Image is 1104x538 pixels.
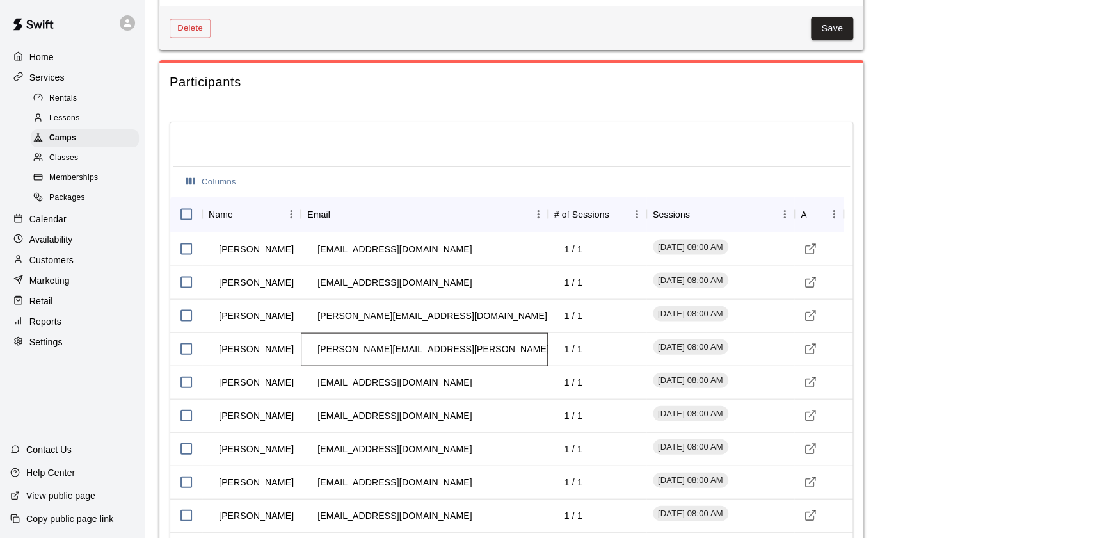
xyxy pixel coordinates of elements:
a: Marketing [10,271,134,290]
button: Menu [529,204,548,224]
div: Sessions [653,196,690,232]
td: [PERSON_NAME] [209,398,304,432]
span: [DATE] 08:00 AM [653,274,728,286]
p: Copy public page link [26,512,113,525]
a: Visit customer profile [801,239,820,258]
button: Menu [775,204,794,224]
a: Camps [31,129,144,149]
button: Save [811,17,853,40]
a: Lessons [31,108,144,128]
td: 1 / 1 [554,365,593,399]
button: Menu [824,204,844,224]
button: Delete [170,19,211,38]
td: 1 / 1 [554,232,593,266]
a: Visit customer profile [801,505,820,525]
a: Calendar [10,209,134,229]
div: Camps [31,129,139,147]
div: Email [301,196,547,232]
p: Contact Us [26,443,72,456]
p: Help Center [26,466,75,479]
span: [DATE] 08:00 AM [653,307,728,320]
span: [DATE] 08:00 AM [653,474,728,486]
div: Lessons [31,110,139,127]
p: Calendar [29,213,67,225]
td: [PERSON_NAME] [209,498,304,532]
td: [EMAIL_ADDRESS][DOMAIN_NAME] [307,498,482,532]
p: Services [29,71,65,84]
td: [PERSON_NAME] [209,432,304,466]
a: Settings [10,332,134,352]
p: Home [29,51,54,63]
td: [PERSON_NAME] [209,365,304,399]
a: Visit customer profile [801,372,820,391]
span: [DATE] 08:00 AM [653,507,728,519]
td: [EMAIL_ADDRESS][DOMAIN_NAME] [307,465,482,499]
span: [DATE] 08:00 AM [653,407,728,420]
td: [EMAIL_ADDRESS][DOMAIN_NAME] [307,232,482,266]
div: Name [202,196,301,232]
p: View public page [26,489,95,502]
a: Visit customer profile [801,405,820,425]
button: Menu [282,204,301,224]
button: Sort [233,205,251,223]
a: Visit customer profile [801,306,820,325]
a: Visit customer profile [801,339,820,358]
div: Sessions [646,196,794,232]
a: Availability [10,230,134,249]
td: [PERSON_NAME][EMAIL_ADDRESS][PERSON_NAME][DOMAIN_NAME] [307,332,632,366]
td: 1 / 1 [554,298,593,332]
td: [PERSON_NAME] [209,298,304,332]
td: [PERSON_NAME] [209,232,304,266]
a: Packages [31,188,144,208]
span: Rentals [49,92,77,105]
div: Customers [10,250,134,270]
a: Reports [10,312,134,331]
button: Sort [806,205,824,223]
td: 1 / 1 [554,432,593,466]
button: Sort [330,205,348,223]
div: Classes [31,149,139,167]
td: 1 / 1 [554,332,593,366]
a: Memberships [31,168,144,188]
span: [DATE] 08:00 AM [653,341,728,353]
span: [DATE] 08:00 AM [653,241,728,253]
div: Actions [801,196,806,232]
a: Classes [31,149,144,168]
td: [EMAIL_ADDRESS][DOMAIN_NAME] [307,365,482,399]
a: Services [10,68,134,87]
button: Select columns [183,172,239,192]
td: [PERSON_NAME][EMAIL_ADDRESS][DOMAIN_NAME] [307,298,557,332]
td: [PERSON_NAME] [209,332,304,366]
a: Visit customer profile [801,472,820,491]
span: Memberships [49,172,98,184]
a: Home [10,47,134,67]
a: Visit customer profile [801,272,820,291]
div: Email [307,196,330,232]
a: Rentals [31,88,144,108]
p: Retail [29,295,53,307]
p: Reports [29,315,61,328]
a: Retail [10,291,134,311]
div: Rentals [31,90,139,108]
p: Availability [29,233,73,246]
button: Sort [609,205,627,223]
td: [EMAIL_ADDRESS][DOMAIN_NAME] [307,398,482,432]
td: 1 / 1 [554,498,593,532]
div: Memberships [31,169,139,187]
span: [DATE] 08:00 AM [653,374,728,386]
span: Camps [49,132,76,145]
td: 1 / 1 [554,265,593,299]
span: Participants [170,73,853,90]
a: Visit customer profile [801,439,820,458]
span: Packages [49,192,85,204]
div: # of Sessions [554,196,609,232]
div: Name [209,196,233,232]
td: [EMAIL_ADDRESS][DOMAIN_NAME] [307,432,482,466]
span: [DATE] 08:00 AM [653,441,728,453]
